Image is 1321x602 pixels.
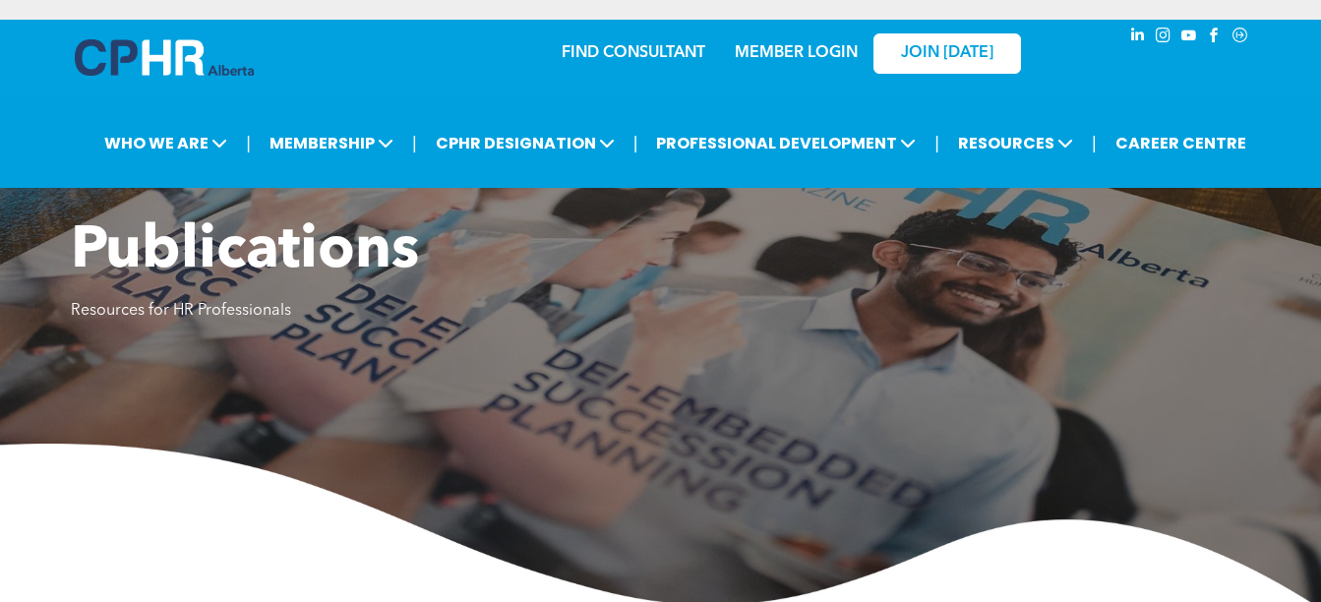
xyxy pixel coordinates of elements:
[952,125,1079,161] span: RESOURCES
[934,123,939,163] li: |
[1230,25,1251,51] a: Social network
[246,123,251,163] li: |
[1153,25,1174,51] a: instagram
[71,222,419,281] span: Publications
[735,45,858,61] a: MEMBER LOGIN
[98,125,233,161] span: WHO WE ARE
[1110,125,1252,161] a: CAREER CENTRE
[412,123,417,163] li: |
[430,125,621,161] span: CPHR DESIGNATION
[873,33,1021,74] a: JOIN [DATE]
[633,123,638,163] li: |
[650,125,922,161] span: PROFESSIONAL DEVELOPMENT
[562,45,705,61] a: FIND CONSULTANT
[1092,123,1097,163] li: |
[1127,25,1149,51] a: linkedin
[1204,25,1226,51] a: facebook
[1178,25,1200,51] a: youtube
[901,44,993,63] span: JOIN [DATE]
[75,39,254,76] img: A blue and white logo for cp alberta
[264,125,399,161] span: MEMBERSHIP
[71,303,291,319] span: Resources for HR Professionals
